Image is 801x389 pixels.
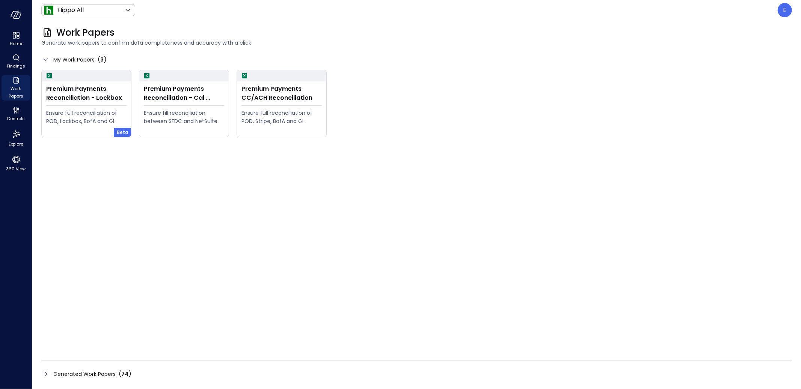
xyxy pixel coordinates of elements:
span: Generated Work Papers [53,370,116,378]
span: Generate work papers to confirm data completeness and accuracy with a click [41,39,792,47]
div: Ensure full reconciliation of POD, Lockbox, BofA and GL [46,109,127,125]
span: Home [10,40,22,47]
span: 3 [100,56,104,63]
div: Ensure fill reconciliation between SFDC and NetSuite [144,109,224,125]
span: Work Papers [56,27,115,39]
div: Premium Payments Reconciliation - Cal Atlantic [144,84,224,102]
p: Hippo All [58,6,84,15]
span: Findings [7,62,25,70]
div: Explore [2,128,30,149]
div: Premium Payments Reconciliation - Lockbox [46,84,127,102]
div: Ensure full reconciliation of POD, Stripe, BofA and GL [241,109,322,125]
div: Eleanor Yehudai [778,3,792,17]
span: 74 [121,370,128,378]
span: 360 View [6,165,26,173]
div: ( ) [98,55,107,64]
span: Work Papers [5,85,27,100]
img: Icon [44,6,53,15]
div: Work Papers [2,75,30,101]
span: Beta [117,129,128,136]
div: ( ) [119,369,131,378]
span: My Work Papers [53,56,95,64]
div: Controls [2,105,30,123]
div: 360 View [2,153,30,173]
div: Home [2,30,30,48]
span: Controls [7,115,25,122]
p: E [783,6,787,15]
div: Premium Payments CC/ACH Reconciliation [241,84,322,102]
span: Explore [9,140,23,148]
div: Findings [2,53,30,71]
